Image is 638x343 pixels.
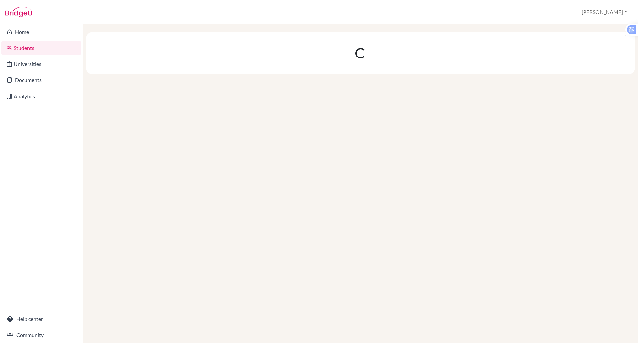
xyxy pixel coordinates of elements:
a: Analytics [1,90,81,103]
a: Community [1,328,81,342]
button: [PERSON_NAME] [579,6,630,18]
a: Help center [1,312,81,326]
a: Documents [1,73,81,87]
a: Students [1,41,81,55]
img: Bridge-U [5,7,32,17]
a: Universities [1,57,81,71]
a: Home [1,25,81,39]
